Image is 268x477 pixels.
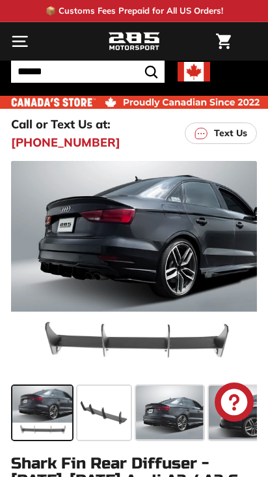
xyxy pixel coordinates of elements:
[211,383,258,425] inbox-online-store-chat: Shopify online store chat
[214,126,247,140] p: Text Us
[108,31,160,53] img: Logo_285_Motorsport_areodynamics_components
[185,123,257,144] a: Text Us
[46,5,223,18] p: 📦 Customs Fees Prepaid for All US Orders!
[209,23,237,60] a: Cart
[11,115,111,133] p: Call or Text Us at:
[11,134,120,151] a: [PHONE_NUMBER]
[11,61,165,83] input: Search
